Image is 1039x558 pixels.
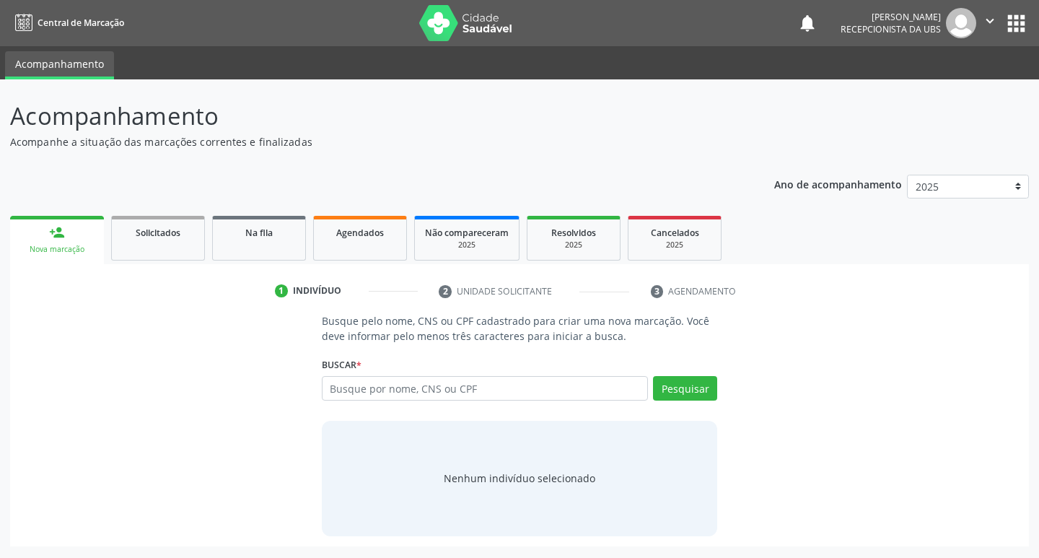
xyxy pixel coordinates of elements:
[444,471,595,486] div: Nenhum indivíduo selecionado
[49,224,65,240] div: person_add
[1004,11,1029,36] button: apps
[245,227,273,239] span: Na fila
[841,23,941,35] span: Recepcionista da UBS
[20,244,94,255] div: Nova marcação
[336,227,384,239] span: Agendados
[651,227,699,239] span: Cancelados
[136,227,180,239] span: Solicitados
[774,175,902,193] p: Ano de acompanhamento
[5,51,114,79] a: Acompanhamento
[322,354,361,376] label: Buscar
[425,240,509,250] div: 2025
[653,376,717,401] button: Pesquisar
[982,13,998,29] i: 
[639,240,711,250] div: 2025
[322,313,718,344] p: Busque pelo nome, CNS ou CPF cadastrado para criar uma nova marcação. Você deve informar pelo men...
[293,284,341,297] div: Indivíduo
[10,98,723,134] p: Acompanhamento
[38,17,124,29] span: Central de Marcação
[275,284,288,297] div: 1
[10,134,723,149] p: Acompanhe a situação das marcações correntes e finalizadas
[841,11,941,23] div: [PERSON_NAME]
[538,240,610,250] div: 2025
[946,8,976,38] img: img
[551,227,596,239] span: Resolvidos
[10,11,124,35] a: Central de Marcação
[425,227,509,239] span: Não compareceram
[322,376,649,401] input: Busque por nome, CNS ou CPF
[976,8,1004,38] button: 
[797,13,817,33] button: notifications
